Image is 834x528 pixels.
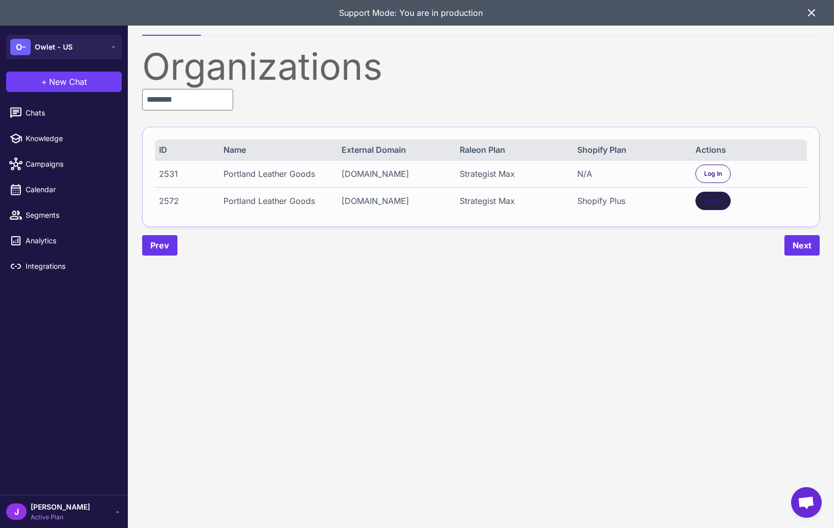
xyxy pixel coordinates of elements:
span: Log In [704,169,722,178]
div: Shopify Plus [577,195,685,207]
span: [PERSON_NAME] [31,501,90,513]
button: Next [784,235,820,256]
div: Strategist Max [460,168,567,180]
div: [DOMAIN_NAME] [342,168,449,180]
a: Open chat [791,487,822,518]
div: J [6,503,27,520]
a: Calendar [4,179,124,200]
span: Chats [26,107,116,119]
div: Strategist Max [460,195,567,207]
div: Organizations [142,48,820,85]
button: Prev [142,235,177,256]
div: N/A [577,168,685,180]
span: Active Plan [31,513,90,522]
span: Campaigns [26,158,116,170]
span: Log In [704,196,722,205]
a: Analytics [4,230,124,251]
a: Integrations [4,256,124,277]
div: External Domain [342,144,449,156]
div: 2572 [159,195,213,207]
a: Chats [4,102,124,124]
span: + [41,76,47,88]
div: ID [159,144,213,156]
a: Knowledge [4,128,124,149]
span: Segments [26,210,116,221]
span: Owlet - US [35,41,73,53]
div: [DOMAIN_NAME] [342,195,449,207]
span: Analytics [26,235,116,246]
button: O-Owlet - US [6,35,122,59]
span: New Chat [49,76,87,88]
div: Name [223,144,331,156]
span: Integrations [26,261,116,272]
div: O- [10,39,31,55]
div: Raleon Plan [460,144,567,156]
a: Campaigns [4,153,124,175]
button: +New Chat [6,72,122,92]
span: Calendar [26,184,116,195]
div: Actions [695,144,803,156]
a: Segments [4,204,124,226]
div: 2531 [159,168,213,180]
div: Portland Leather Goods [223,195,331,207]
div: Portland Leather Goods [223,168,331,180]
div: Shopify Plan [577,144,685,156]
span: Knowledge [26,133,116,144]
